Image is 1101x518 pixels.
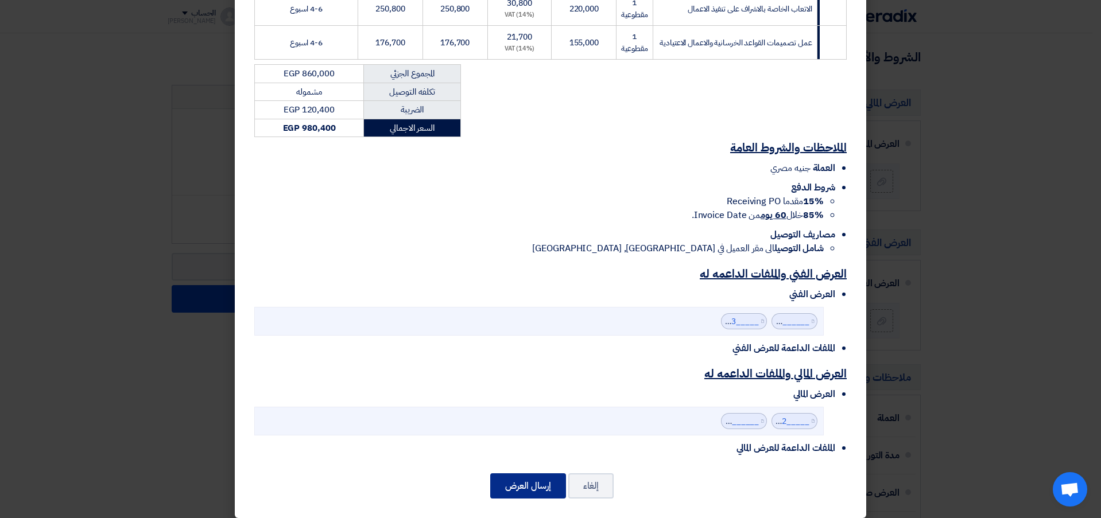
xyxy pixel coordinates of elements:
span: مقدما Receiving PO [727,194,824,208]
u: الملاحظات والشروط العامة [730,139,847,156]
td: المجموع الجزئي [364,65,461,83]
td: الضريبة [364,101,461,119]
span: 250,800 [375,3,405,15]
span: 250,800 [440,3,470,15]
u: 60 يوم [761,208,786,222]
u: العرض الفني والملفات الداعمه له [700,265,847,282]
span: 1 مقطوعية [621,30,648,54]
span: 4-6 اسبوع [290,3,322,15]
span: مشموله [296,85,321,98]
span: 220,000 [569,3,599,15]
a: Open chat [1053,472,1087,507]
span: 155,000 [569,37,599,49]
div: (14%) VAT [493,10,547,20]
span: العرض الفني [789,287,835,301]
td: تكلفه التوصيل [364,83,461,101]
strong: 85% [803,208,824,222]
button: إرسال العرض [490,473,566,498]
li: الى مقر العميل في [GEOGRAPHIC_DATA], [GEOGRAPHIC_DATA] [254,242,824,255]
span: العرض المالي [793,387,835,401]
strong: شامل التوصيل [774,242,824,255]
span: 4-6 اسبوع [290,37,322,49]
span: الاتعاب الخاصة بالاشراف على تنفيذ الاعمال [688,3,812,15]
span: عمل تصميمات القواعد الخرسانية والاعمال الاعتيادية [660,37,812,49]
u: العرض المالي والملفات الداعمه له [704,365,847,382]
span: شروط الدفع [791,181,835,194]
span: الملفات الداعمة للعرض الفني [732,341,835,355]
strong: EGP 980,400 [283,122,336,134]
span: 176,700 [375,37,405,49]
button: إلغاء [568,473,614,498]
span: 21,700 [507,31,532,43]
span: العملة [813,161,835,175]
span: EGP 120,400 [284,103,335,116]
span: جنيه مصري [770,161,810,175]
td: السعر الاجمالي [364,119,461,137]
strong: 15% [803,194,824,208]
span: خلال من Invoice Date. [692,208,824,222]
span: الملفات الداعمة للعرض المالي [736,441,835,455]
span: مصاريف التوصيل [770,228,835,242]
td: EGP 860,000 [255,65,364,83]
div: (14%) VAT [493,44,547,54]
span: 176,700 [440,37,470,49]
